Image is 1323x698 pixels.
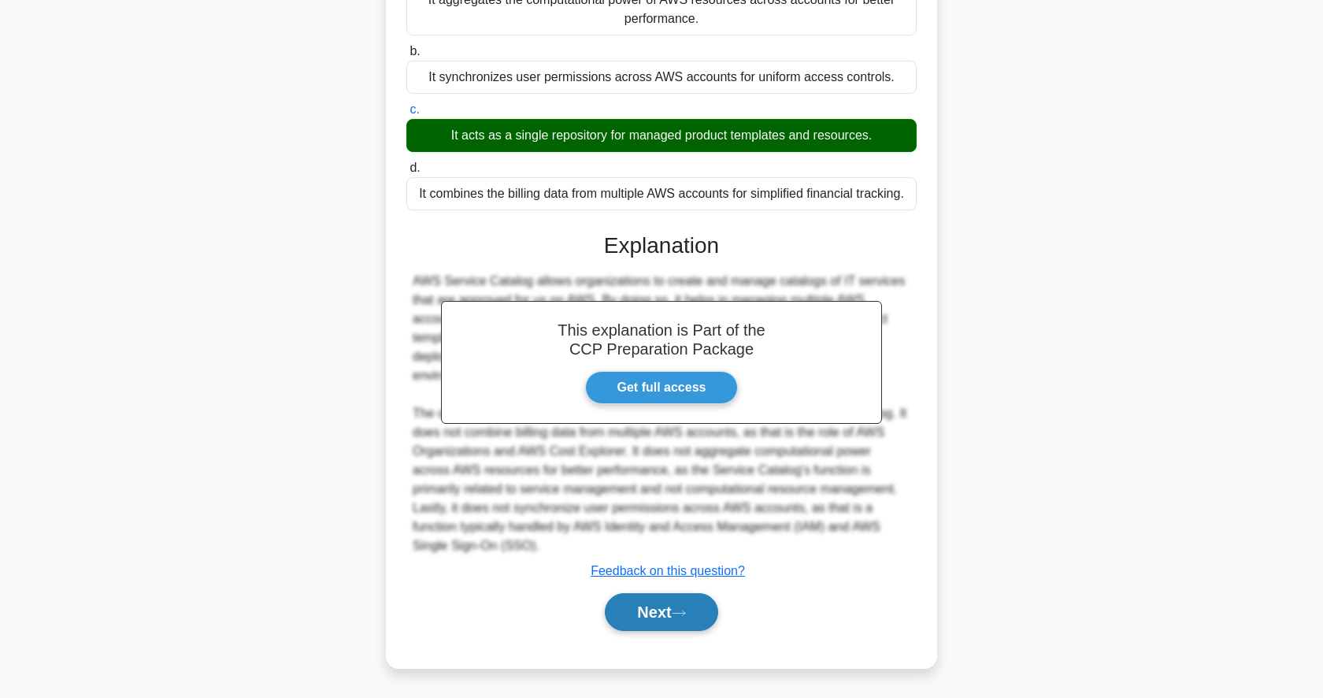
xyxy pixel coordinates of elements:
a: Get full access [585,371,739,404]
h3: Explanation [416,232,907,259]
span: b. [409,44,420,58]
a: Feedback on this question? [591,564,745,577]
button: Next [605,593,717,631]
div: It acts as a single repository for managed product templates and resources. [406,119,917,152]
div: AWS Service Catalog allows organizations to create and manage catalogs of IT services that are ap... [413,272,910,555]
span: d. [409,161,420,174]
div: It combines the billing data from multiple AWS accounts for simplified financial tracking. [406,177,917,210]
div: It synchronizes user permissions across AWS accounts for uniform access controls. [406,61,917,94]
span: c. [409,102,419,116]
